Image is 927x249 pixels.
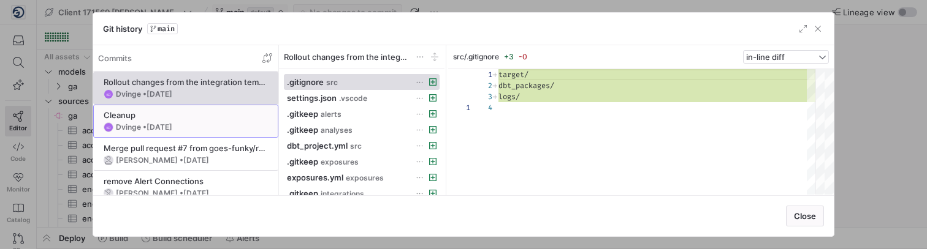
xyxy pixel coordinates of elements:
[326,78,338,87] span: src
[453,53,499,61] span: src/.gitignore
[287,157,318,166] span: .gitkeep
[350,142,362,151] span: src
[93,105,278,138] button: CleanupKDDvinge •[DATE]
[147,122,172,132] span: [DATE]
[346,174,384,182] span: exposures
[284,90,440,106] button: settings.json.vscode
[104,176,268,186] div: remove Alert Connections
[183,155,209,165] span: [DATE]
[470,102,492,113] div: 4
[284,106,440,122] button: .gitkeepalerts
[104,89,113,99] div: KD
[519,52,527,61] span: -0
[287,93,337,103] span: settings.json
[321,110,341,119] span: alerts
[103,24,142,34] h3: Git history
[287,188,318,198] span: .gitkeep
[498,81,554,91] span: dbt_packages/
[104,143,268,153] div: Merge pull request #7 from goes-funky/remove-alert-connections
[448,102,470,113] div: 1
[158,24,175,33] span: main
[284,185,440,201] button: .gitkeepintegrations
[321,190,364,198] span: integrations
[504,52,514,61] span: +3
[116,90,172,98] div: Dvinge •
[498,70,528,80] span: target/
[284,74,440,90] button: .gitignoresrc
[104,122,113,132] div: KD
[498,92,520,102] span: logs/
[339,94,367,103] span: .vscode
[93,171,278,204] button: remove Alert Connections[PERSON_NAME] •[DATE]
[104,77,268,87] div: Rollout changes from the integration template repo
[284,169,440,185] button: exposures.ymlexposures
[116,156,209,165] div: [PERSON_NAME] •
[93,138,278,171] button: Merge pull request #7 from goes-funky/remove-alert-connections[PERSON_NAME] •[DATE]
[284,138,440,154] button: dbt_project.ymlsrc
[147,89,172,98] span: [DATE]
[287,77,324,87] span: .gitignore
[284,52,410,62] span: Rollout changes from the integration template repo
[287,125,318,135] span: .gitkeep
[321,126,353,135] span: analyses
[746,52,785,62] span: in-line diff
[321,158,359,166] span: exposures
[93,72,278,105] button: Rollout changes from the integration template repoKDDvinge •[DATE]
[794,211,816,221] span: Close
[470,69,492,80] div: 1
[287,141,348,151] span: dbt_project.yml
[104,110,268,120] div: Cleanup
[284,122,440,138] button: .gitkeepanalyses
[287,173,343,182] span: exposures.yml
[786,206,824,226] button: Close
[116,189,209,198] div: [PERSON_NAME] •
[98,53,132,63] p: Commits
[284,154,440,169] button: .gitkeepexposures
[116,123,172,132] div: Dvinge •
[470,91,492,102] div: 3
[287,109,318,119] span: .gitkeep
[183,188,209,198] span: [DATE]
[470,80,492,91] div: 2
